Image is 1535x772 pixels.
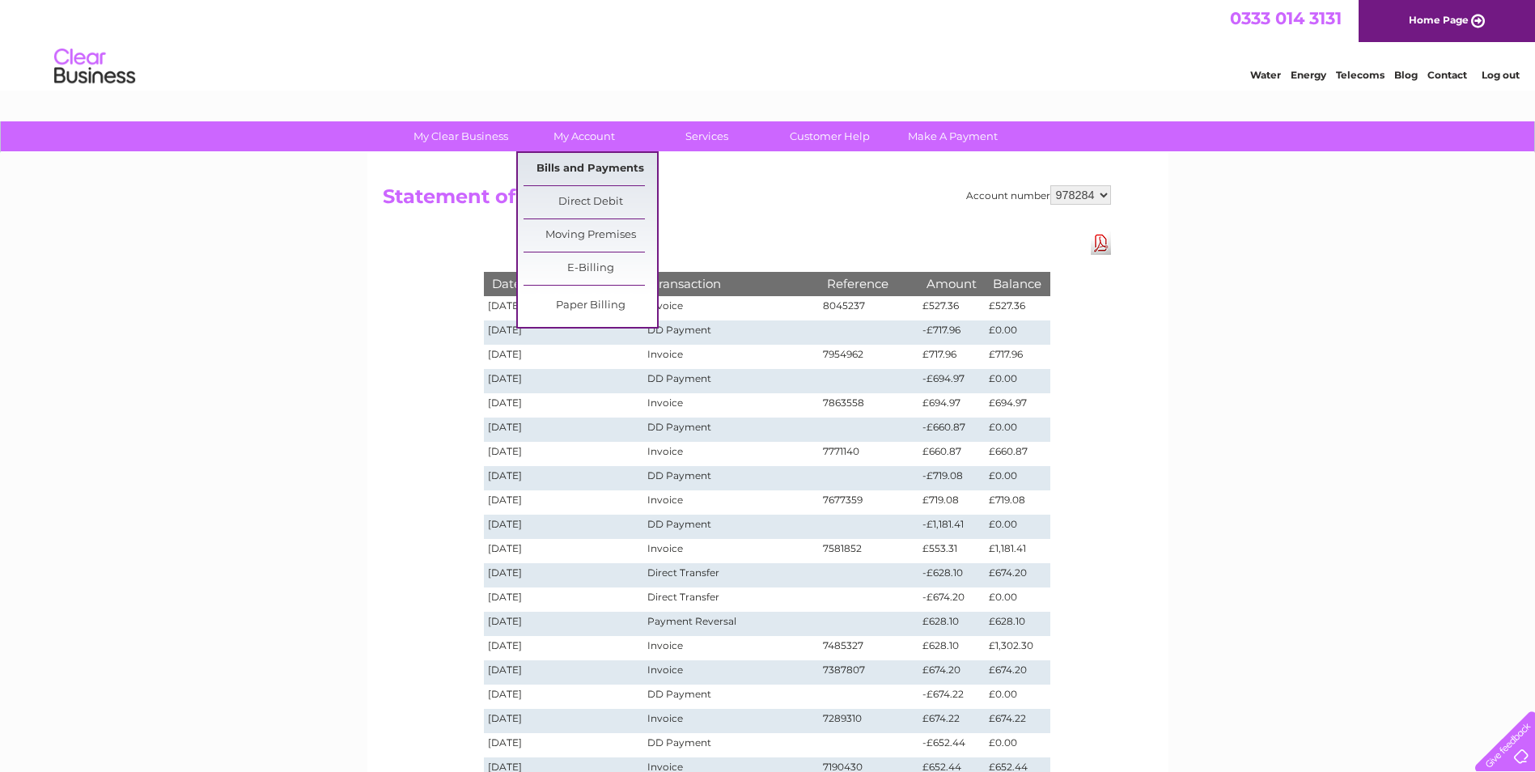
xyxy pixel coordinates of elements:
[484,320,644,345] td: [DATE]
[918,490,985,515] td: £719.08
[643,296,818,320] td: Invoice
[819,393,919,418] td: 7863558
[524,252,657,285] a: E-Billing
[918,587,985,612] td: -£674.20
[966,185,1111,205] div: Account number
[484,563,644,587] td: [DATE]
[484,272,644,295] th: Date
[985,418,1049,442] td: £0.00
[524,219,657,252] a: Moving Premises
[1230,8,1342,28] span: 0333 014 3131
[394,121,528,151] a: My Clear Business
[918,612,985,636] td: £628.10
[918,320,985,345] td: -£717.96
[53,42,136,91] img: logo.png
[484,636,644,660] td: [DATE]
[918,515,985,539] td: -£1,181.41
[643,539,818,563] td: Invoice
[484,466,644,490] td: [DATE]
[484,539,644,563] td: [DATE]
[484,685,644,709] td: [DATE]
[985,563,1049,587] td: £674.20
[484,296,644,320] td: [DATE]
[643,490,818,515] td: Invoice
[1394,69,1418,81] a: Blog
[643,466,818,490] td: DD Payment
[918,393,985,418] td: £694.97
[643,660,818,685] td: Invoice
[985,612,1049,636] td: £628.10
[484,709,644,733] td: [DATE]
[1250,69,1281,81] a: Water
[918,466,985,490] td: -£719.08
[386,9,1151,78] div: Clear Business is a trading name of Verastar Limited (registered in [GEOGRAPHIC_DATA] No. 3667643...
[918,685,985,709] td: -£674.22
[484,515,644,539] td: [DATE]
[484,345,644,369] td: [DATE]
[819,442,919,466] td: 7771140
[985,272,1049,295] th: Balance
[918,369,985,393] td: -£694.97
[985,490,1049,515] td: £719.08
[819,660,919,685] td: 7387807
[985,320,1049,345] td: £0.00
[918,418,985,442] td: -£660.87
[918,442,985,466] td: £660.87
[918,296,985,320] td: £527.36
[985,539,1049,563] td: £1,181.41
[643,612,818,636] td: Payment Reversal
[643,587,818,612] td: Direct Transfer
[643,272,818,295] th: Transaction
[1091,231,1111,255] a: Download Pdf
[643,393,818,418] td: Invoice
[643,320,818,345] td: DD Payment
[985,660,1049,685] td: £674.20
[985,393,1049,418] td: £694.97
[819,490,919,515] td: 7677359
[985,709,1049,733] td: £674.22
[643,563,818,587] td: Direct Transfer
[1291,69,1326,81] a: Energy
[1336,69,1384,81] a: Telecoms
[985,733,1049,757] td: £0.00
[819,636,919,660] td: 7485327
[985,369,1049,393] td: £0.00
[918,563,985,587] td: -£628.10
[484,612,644,636] td: [DATE]
[517,121,651,151] a: My Account
[985,466,1049,490] td: £0.00
[1482,69,1520,81] a: Log out
[643,418,818,442] td: DD Payment
[643,515,818,539] td: DD Payment
[819,709,919,733] td: 7289310
[819,539,919,563] td: 7581852
[484,369,644,393] td: [DATE]
[918,733,985,757] td: -£652.44
[985,636,1049,660] td: £1,302.30
[985,345,1049,369] td: £717.96
[985,442,1049,466] td: £660.87
[1427,69,1467,81] a: Contact
[643,442,818,466] td: Invoice
[763,121,897,151] a: Customer Help
[985,587,1049,612] td: £0.00
[886,121,1020,151] a: Make A Payment
[918,636,985,660] td: £628.10
[643,636,818,660] td: Invoice
[484,733,644,757] td: [DATE]
[643,709,818,733] td: Invoice
[524,186,657,218] a: Direct Debit
[643,345,818,369] td: Invoice
[484,393,644,418] td: [DATE]
[918,709,985,733] td: £674.22
[484,442,644,466] td: [DATE]
[643,369,818,393] td: DD Payment
[819,272,919,295] th: Reference
[819,296,919,320] td: 8045237
[918,660,985,685] td: £674.20
[985,685,1049,709] td: £0.00
[918,539,985,563] td: £553.31
[918,345,985,369] td: £717.96
[643,733,818,757] td: DD Payment
[484,418,644,442] td: [DATE]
